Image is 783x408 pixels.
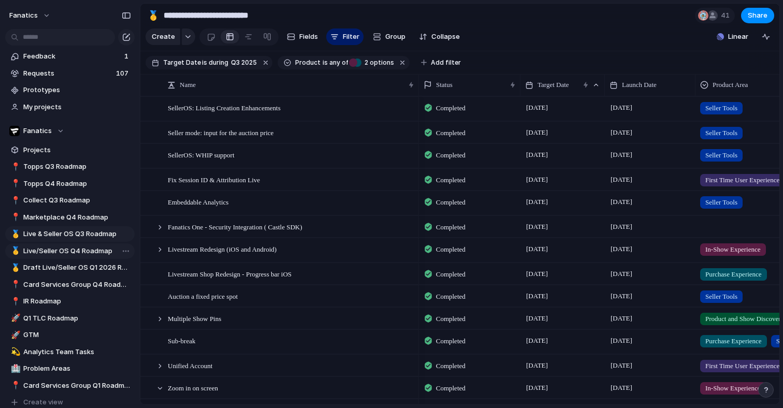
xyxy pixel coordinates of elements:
[23,246,131,256] span: Live/Seller OS Q4 Roadmap
[538,80,569,90] span: Target Date
[295,58,321,67] span: Product
[608,382,635,394] span: [DATE]
[5,99,135,115] a: My projects
[23,145,131,155] span: Projects
[705,336,762,346] span: Purchase Experience
[23,347,131,357] span: Analytics Team Tasks
[9,347,20,357] button: 💫
[9,263,20,273] button: 🥇
[11,245,18,257] div: 🥇
[436,197,466,208] span: Completed
[524,290,550,302] span: [DATE]
[5,243,135,259] a: 🥇Live/Seller OS Q4 Roadmap
[524,312,550,325] span: [DATE]
[9,313,20,324] button: 🚀
[705,103,737,113] span: Seller Tools
[436,222,466,232] span: Completed
[361,58,394,67] span: options
[431,58,461,67] span: Add filter
[168,243,277,255] span: Livestream Redesign (iOS and Android)
[326,28,364,45] button: Filter
[23,85,131,95] span: Prototypes
[146,28,180,45] button: Create
[9,280,20,290] button: 📍
[436,292,466,302] span: Completed
[608,312,635,325] span: [DATE]
[5,123,135,139] button: Fanatics
[608,359,635,372] span: [DATE]
[168,221,302,232] span: Fanatics One - Security Integration ( Castle SDK)
[168,312,221,324] span: Multiple Show Pins
[436,336,466,346] span: Completed
[168,101,281,113] span: SellerOS: Listing Creation Enhancements
[622,80,657,90] span: Launch Date
[5,311,135,326] a: 🚀Q1 TLC Roadmap
[705,150,737,161] span: Seller Tools
[5,294,135,309] a: 📍IR Roadmap
[11,296,18,308] div: 📍
[608,268,635,280] span: [DATE]
[168,149,235,161] span: SellerOS: WHIP support
[323,58,328,67] span: is
[5,66,135,81] a: Requests107
[231,58,257,67] span: Q3 2025
[524,243,550,255] span: [DATE]
[9,10,38,21] span: fanatics
[23,162,131,172] span: Topps Q3 Roadmap
[436,128,466,138] span: Completed
[299,32,318,42] span: Fields
[229,57,259,68] button: Q3 2025
[5,226,135,242] a: 🥇Live & Seller OS Q3 Roadmap
[11,228,18,240] div: 🥇
[5,176,135,192] a: 📍Topps Q4 Roadmap
[436,244,466,255] span: Completed
[11,363,18,375] div: 🏥
[145,7,162,24] button: 🥇
[23,68,113,79] span: Requests
[705,269,762,280] span: Purchase Experience
[168,196,228,208] span: Embeddable Analytics
[608,196,635,208] span: [DATE]
[9,195,20,206] button: 📍
[9,363,20,374] button: 🏥
[168,290,238,302] span: Auction a fixed price spot
[124,51,130,62] span: 1
[9,179,20,189] button: 📍
[705,197,737,208] span: Seller Tools
[349,57,396,68] button: 2 options
[608,126,635,139] span: [DATE]
[23,397,63,407] span: Create view
[608,334,635,347] span: [DATE]
[608,101,635,114] span: [DATE]
[524,221,550,233] span: [DATE]
[5,361,135,376] a: 🏥Problem Areas
[23,363,131,374] span: Problem Areas
[9,330,20,340] button: 🚀
[368,28,411,45] button: Group
[524,334,550,347] span: [DATE]
[5,260,135,275] a: 🥇Draft Live/Seller OS Q1 2026 Roadmap
[608,243,635,255] span: [DATE]
[11,279,18,290] div: 📍
[705,175,779,185] span: First Time User Experience
[23,51,121,62] span: Feedback
[23,296,131,307] span: IR Roadmap
[5,277,135,293] a: 📍Card Services Group Q4 Roadmap
[5,344,135,360] a: 💫Analytics Team Tasks
[168,126,273,138] span: Seller mode: input for the auction price
[713,29,752,45] button: Linear
[9,162,20,172] button: 📍
[11,346,18,358] div: 💫
[608,290,635,302] span: [DATE]
[5,378,135,394] div: 📍Card Services Group Q1 Roadmap
[23,330,131,340] span: GTM
[705,128,737,138] span: Seller Tools
[9,212,20,223] button: 📍
[11,211,18,223] div: 📍
[721,10,733,21] span: 41
[168,382,218,394] span: Zoom in on screen
[524,126,550,139] span: [DATE]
